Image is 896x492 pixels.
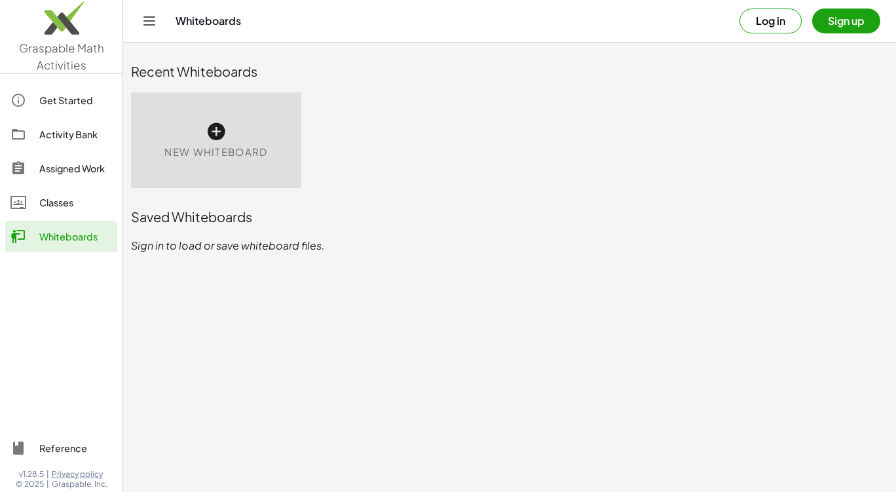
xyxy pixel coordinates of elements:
[5,119,117,150] a: Activity Bank
[39,161,112,176] div: Assigned Work
[5,85,117,116] a: Get Started
[812,9,880,33] button: Sign up
[39,229,112,244] div: Whiteboards
[39,126,112,142] div: Activity Bank
[5,153,117,184] a: Assigned Work
[131,208,888,226] div: Saved Whiteboards
[39,92,112,108] div: Get Started
[5,187,117,218] a: Classes
[47,469,49,480] span: |
[5,432,117,464] a: Reference
[52,469,107,480] a: Privacy policy
[131,62,888,81] div: Recent Whiteboards
[739,9,802,33] button: Log in
[16,479,44,489] span: © 2025
[39,440,112,456] div: Reference
[139,10,160,31] button: Toggle navigation
[19,41,104,72] span: Graspable Math Activities
[131,238,888,254] p: Sign in to load or save whiteboard files.
[39,195,112,210] div: Classes
[164,145,267,160] span: New Whiteboard
[5,221,117,252] a: Whiteboards
[52,479,107,489] span: Graspable, Inc.
[47,479,49,489] span: |
[19,469,44,480] span: v1.28.5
